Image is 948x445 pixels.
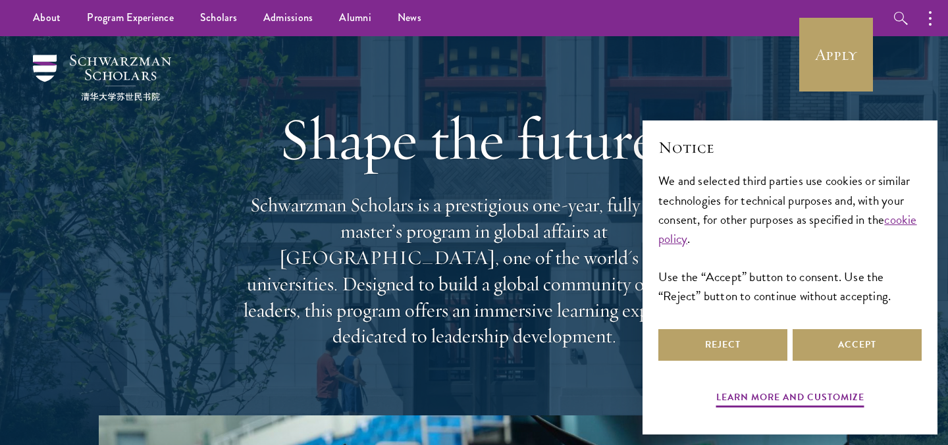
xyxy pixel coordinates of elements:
[237,102,711,176] h1: Shape the future.
[33,55,171,101] img: Schwarzman Scholars
[658,171,922,305] div: We and selected third parties use cookies or similar technologies for technical purposes and, wit...
[658,136,922,159] h2: Notice
[237,192,711,350] p: Schwarzman Scholars is a prestigious one-year, fully funded master’s program in global affairs at...
[658,210,917,248] a: cookie policy
[799,18,873,92] a: Apply
[716,389,864,409] button: Learn more and customize
[793,329,922,361] button: Accept
[658,329,787,361] button: Reject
